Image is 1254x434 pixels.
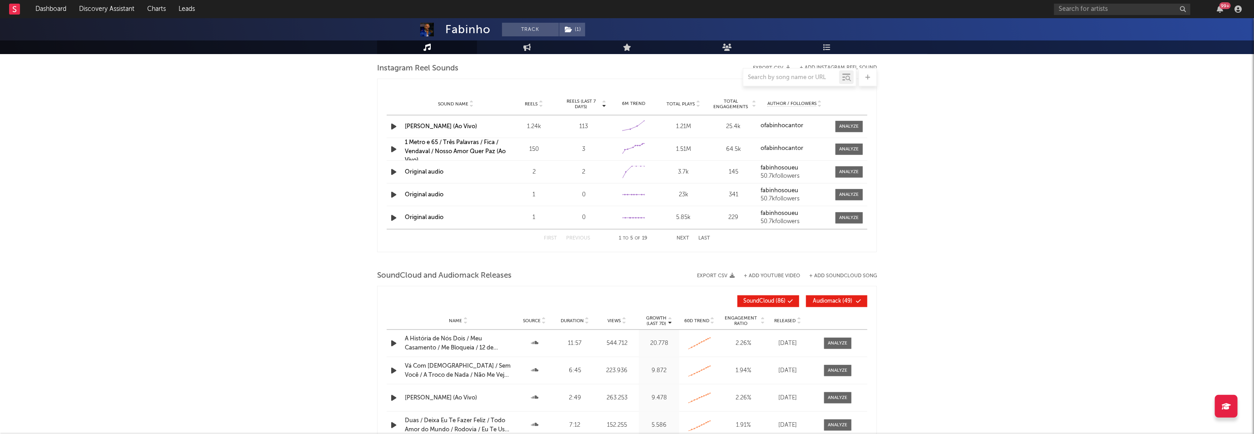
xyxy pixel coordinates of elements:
div: 263.253 [597,394,637,403]
a: 1 Metro e 65 / Três Palavras / Fica / Vendaval / Nosso Amor Quer Paz (Ao Vivo) [405,140,506,163]
button: Next [677,236,689,241]
div: 150 [511,145,557,154]
div: [DATE] [770,339,806,348]
div: Fabinho [445,23,491,36]
button: First [544,236,557,241]
div: 25.4k [711,122,756,131]
strong: fabinhosoueu [761,188,798,194]
div: + Add YouTube Video [735,274,800,279]
div: 1 [511,190,557,200]
a: A História de Nós Dois / Meu Casamento / Me Bloqueia / 12 de Junho / Tristinha / Um Só Sentimento... [405,334,512,352]
a: [PERSON_NAME] (Ao Vivo) [405,394,512,403]
a: Original audio [405,169,443,175]
div: 9.872 [641,366,677,375]
div: 1 5 19 [608,233,658,244]
span: Audiomack [813,299,841,304]
div: 1.94 % [722,366,765,375]
a: Original audio [405,215,443,220]
div: 99 + [1219,2,1231,9]
button: Export CSV [753,65,791,71]
button: 99+ [1217,5,1223,13]
strong: ofabinhocantor [761,123,803,129]
div: 6:45 [557,366,593,375]
button: + Add SoundCloud Song [800,274,877,279]
div: 229 [711,213,756,222]
div: 341 [711,190,756,200]
p: Growth [646,315,667,321]
div: 50.7k followers [761,196,829,202]
div: 1.24k [511,122,557,131]
div: [DATE] [770,421,806,430]
span: Released [775,318,796,324]
a: fabinhosoueu [761,165,829,171]
span: Source [523,318,541,324]
div: 3 [561,145,607,154]
input: Search by song name or URL [743,74,839,81]
div: 20.778 [641,339,677,348]
div: [DATE] [770,394,806,403]
div: 2:49 [557,394,593,403]
a: fabinhosoueu [761,210,829,217]
span: Reels (last 7 days) [561,99,601,110]
a: Vá Com [DEMOGRAPHIC_DATA] / Sem Você / A Troco de Nada / Não Me Vejo Sem Você (Ao Vivo) [405,362,512,379]
button: Last [698,236,710,241]
button: Track [502,23,559,36]
div: 64.5k [711,145,756,154]
div: 152.255 [597,421,637,430]
a: [PERSON_NAME] (Ao Vivo) [405,124,477,130]
div: 1 [511,213,557,222]
button: Previous [566,236,590,241]
span: Views [608,318,621,324]
div: 7:12 [557,421,593,430]
a: Duas / Deixa Eu Te Fazer Feliz / Todo Amor do Mundo / Rodovia / Eu Te Uso e Sumo (Ao Vivo) [405,416,512,434]
div: 0 [561,190,607,200]
div: 2 [561,168,607,177]
button: Export CSV [697,273,735,279]
button: Audiomack(49) [806,295,867,307]
div: 2.26 % [722,339,765,348]
div: 50.7k followers [761,173,829,180]
span: SoundCloud [743,299,774,304]
button: SoundCloud(86) [737,295,799,307]
span: ( 49 ) [812,299,854,304]
strong: ofabinhocantor [761,145,803,151]
div: 5.586 [641,421,677,430]
div: + Add Instagram Reel Sound [791,65,877,70]
div: 145 [711,168,756,177]
div: 11:57 [557,339,593,348]
strong: fabinhosoueu [761,165,798,171]
span: Total Plays [667,101,695,107]
div: 6M Trend [611,100,657,107]
span: Total Engagements [711,99,751,110]
a: ofabinhocantor [761,123,829,129]
a: Original audio [405,192,443,198]
div: 2.26 % [722,394,765,403]
div: 1.21M [661,122,707,131]
div: 50.7k followers [761,219,829,225]
a: fabinhosoueu [761,188,829,194]
span: ( 1 ) [559,23,586,36]
span: Name [449,318,463,324]
span: to [623,236,629,240]
div: 3.7k [661,168,707,177]
p: (Last 7d) [646,321,667,326]
span: of [635,236,641,240]
input: Search for artists [1054,4,1190,15]
div: 23k [661,190,707,200]
span: Sound Name [438,101,468,107]
button: + Add YouTube Video [744,274,800,279]
div: 1.51M [661,145,707,154]
span: Duration [561,318,584,324]
button: (1) [559,23,585,36]
strong: fabinhosoueu [761,210,798,216]
div: 544.712 [597,339,637,348]
div: 1.91 % [722,421,765,430]
span: Author / Followers [767,101,816,107]
button: + Add Instagram Reel Sound [800,65,877,70]
div: 113 [561,122,607,131]
div: 223.936 [597,366,637,375]
div: 0 [561,213,607,222]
